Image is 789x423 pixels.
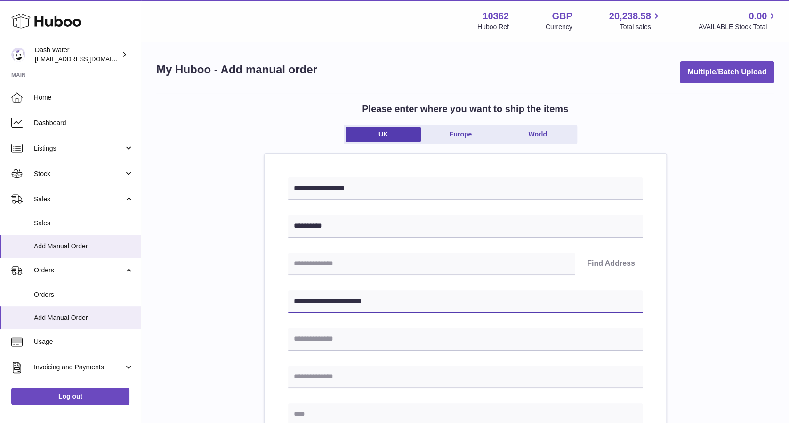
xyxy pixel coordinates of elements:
span: Orders [34,290,134,299]
strong: GBP [552,10,572,23]
span: Dashboard [34,119,134,128]
a: UK [346,127,421,142]
span: [EMAIL_ADDRESS][DOMAIN_NAME] [35,55,138,63]
div: Dash Water [35,46,120,64]
span: Sales [34,195,124,204]
span: Add Manual Order [34,313,134,322]
a: 20,238.58 Total sales [609,10,661,32]
span: Orders [34,266,124,275]
div: Currency [546,23,572,32]
a: Europe [423,127,498,142]
a: World [500,127,575,142]
span: Add Manual Order [34,242,134,251]
span: 20,238.58 [609,10,651,23]
span: Usage [34,337,134,346]
div: Huboo Ref [477,23,509,32]
span: 0.00 [749,10,767,23]
span: Invoicing and Payments [34,363,124,372]
span: AVAILABLE Stock Total [698,23,778,32]
button: Multiple/Batch Upload [680,61,774,83]
a: Log out [11,388,129,405]
h1: My Huboo - Add manual order [156,62,317,77]
span: Home [34,93,134,102]
a: 0.00 AVAILABLE Stock Total [698,10,778,32]
span: Listings [34,144,124,153]
h2: Please enter where you want to ship the items [362,103,568,115]
span: Stock [34,169,124,178]
span: Sales [34,219,134,228]
span: Total sales [620,23,661,32]
img: bea@dash-water.com [11,48,25,62]
strong: 10362 [483,10,509,23]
